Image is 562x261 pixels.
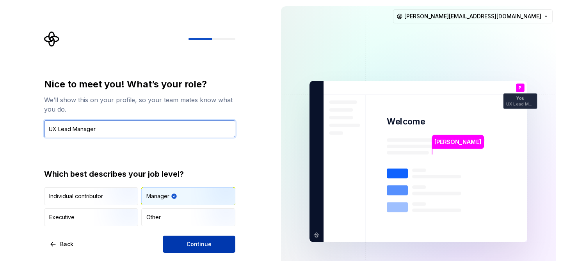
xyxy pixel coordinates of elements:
[60,240,73,248] span: Back
[404,12,541,20] span: [PERSON_NAME][EMAIL_ADDRESS][DOMAIN_NAME]
[44,120,235,137] input: Job title
[49,192,103,200] div: Individual contributor
[146,213,161,221] div: Other
[393,9,553,23] button: [PERSON_NAME][EMAIL_ADDRESS][DOMAIN_NAME]
[44,95,235,114] div: We’ll show this on your profile, so your team mates know what you do.
[434,138,481,146] p: [PERSON_NAME]
[49,213,75,221] div: Executive
[44,236,80,253] button: Back
[387,116,425,127] p: Welcome
[519,86,521,90] p: P
[44,31,60,47] svg: Supernova Logo
[44,78,235,91] div: Nice to meet you! What’s your role?
[187,240,212,248] span: Continue
[146,192,169,200] div: Manager
[163,236,235,253] button: Continue
[506,102,534,106] p: UX Lead Manager
[44,169,235,179] div: Which best describes your job level?
[516,96,524,101] p: You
